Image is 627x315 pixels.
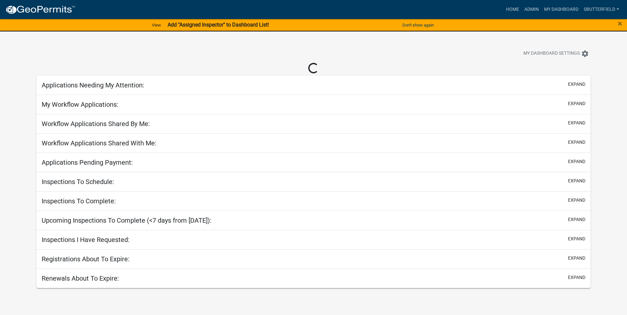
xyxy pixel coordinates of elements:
[42,178,114,186] h5: Inspections To Schedule:
[42,120,150,128] h5: Workflow Applications Shared By Me:
[568,274,585,281] button: expand
[42,216,212,224] h5: Upcoming Inspections To Complete (<7 days from [DATE]):
[42,158,133,166] h5: Applications Pending Payment:
[581,50,589,58] i: settings
[518,47,594,60] button: My Dashboard Settingssettings
[503,3,522,16] a: Home
[618,20,622,28] button: Close
[568,216,585,223] button: expand
[42,101,118,108] h5: My Workflow Applications:
[568,197,585,204] button: expand
[568,255,585,262] button: expand
[568,120,585,126] button: expand
[523,50,580,58] span: My Dashboard Settings
[168,22,269,28] strong: Add "Assigned Inspector" to Dashboard List!
[568,177,585,184] button: expand
[618,19,622,28] span: ×
[400,20,436,30] button: Don't show again
[42,139,156,147] h5: Workflow Applications Shared With Me:
[149,20,164,30] a: View
[42,255,130,263] h5: Registrations About To Expire:
[42,274,119,282] h5: Renewals About To Expire:
[42,81,144,89] h5: Applications Needing My Attention:
[568,100,585,107] button: expand
[568,235,585,242] button: expand
[42,197,116,205] h5: Inspections To Complete:
[568,158,585,165] button: expand
[541,3,581,16] a: My Dashboard
[42,236,130,244] h5: Inspections I Have Requested:
[522,3,541,16] a: Admin
[581,3,622,16] a: Sbutterfield
[568,139,585,146] button: expand
[568,81,585,88] button: expand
